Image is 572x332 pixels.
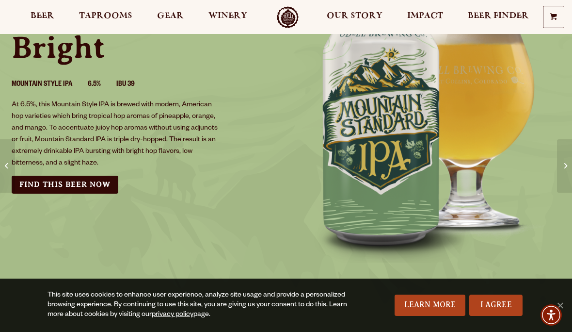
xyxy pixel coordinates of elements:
a: Taprooms [73,6,139,28]
li: 6.5% [88,79,116,91]
li: Mountain Style IPA [12,79,88,91]
span: Gear [157,12,184,20]
a: I Agree [469,295,523,316]
p: Hazy, Juicy, and Bright [12,1,274,63]
a: Find this Beer Now [12,176,118,194]
span: Taprooms [79,12,132,20]
a: Beer Finder [461,6,535,28]
a: Odell Home [270,6,306,28]
span: Winery [208,12,247,20]
a: Learn More [395,295,466,316]
a: Our Story [320,6,389,28]
div: This site uses cookies to enhance user experience, analyze site usage and provide a personalized ... [48,291,362,320]
p: At 6.5%, this Mountain Style IPA is brewed with modern, American hop varieties which bring tropic... [12,100,222,169]
a: Gear [151,6,190,28]
a: privacy policy [152,311,193,319]
li: IBU 39 [116,79,150,91]
span: Our Story [327,12,382,20]
div: Accessibility Menu [540,304,562,326]
a: Beer [24,6,61,28]
span: Beer [31,12,54,20]
a: Impact [401,6,449,28]
span: Impact [407,12,443,20]
a: Winery [202,6,254,28]
span: Beer Finder [468,12,529,20]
